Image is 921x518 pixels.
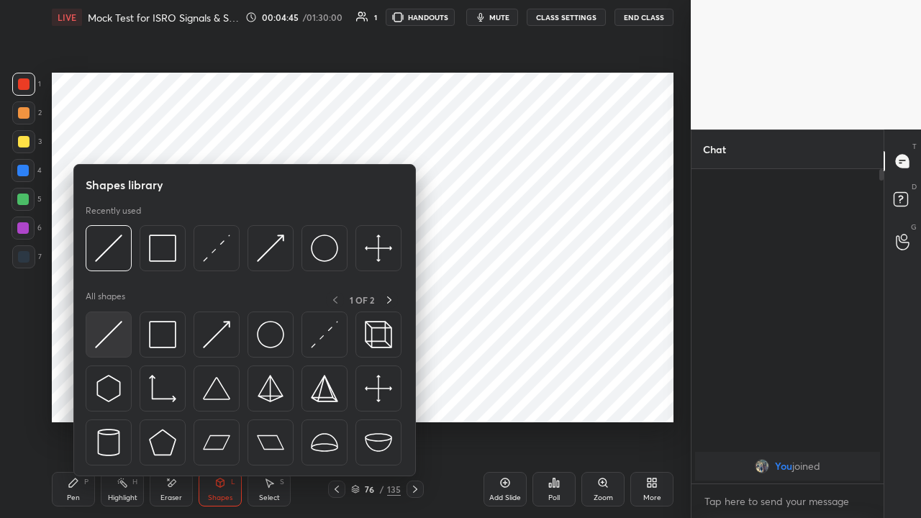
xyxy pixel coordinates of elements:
button: HANDOUTS [386,9,455,26]
img: svg+xml;charset=utf-8,%3Csvg%20xmlns%3D%22http%3A%2F%2Fwww.w3.org%2F2000%2Fsvg%22%20width%3D%2235... [365,321,392,348]
div: LIVE [52,9,82,26]
button: CLASS SETTINGS [527,9,606,26]
p: Recently used [86,205,141,217]
img: svg+xml;charset=utf-8,%3Csvg%20xmlns%3D%22http%3A%2F%2Fwww.w3.org%2F2000%2Fsvg%22%20width%3D%2234... [311,375,338,402]
img: svg+xml;charset=utf-8,%3Csvg%20xmlns%3D%22http%3A%2F%2Fwww.w3.org%2F2000%2Fsvg%22%20width%3D%2240... [365,375,392,402]
div: Shapes [208,494,232,501]
img: svg+xml;charset=utf-8,%3Csvg%20xmlns%3D%22http%3A%2F%2Fwww.w3.org%2F2000%2Fsvg%22%20width%3D%2234... [149,321,176,348]
div: 135 [387,483,401,496]
img: svg+xml;charset=utf-8,%3Csvg%20xmlns%3D%22http%3A%2F%2Fwww.w3.org%2F2000%2Fsvg%22%20width%3D%2230... [203,235,230,262]
img: svg+xml;charset=utf-8,%3Csvg%20xmlns%3D%22http%3A%2F%2Fwww.w3.org%2F2000%2Fsvg%22%20width%3D%2240... [365,235,392,262]
p: T [912,141,917,152]
img: svg+xml;charset=utf-8,%3Csvg%20xmlns%3D%22http%3A%2F%2Fwww.w3.org%2F2000%2Fsvg%22%20width%3D%2244... [203,429,230,456]
div: Pen [67,494,80,501]
span: You [775,460,792,472]
img: svg+xml;charset=utf-8,%3Csvg%20xmlns%3D%22http%3A%2F%2Fwww.w3.org%2F2000%2Fsvg%22%20width%3D%2234... [149,429,176,456]
img: svg+xml;charset=utf-8,%3Csvg%20xmlns%3D%22http%3A%2F%2Fwww.w3.org%2F2000%2Fsvg%22%20width%3D%2230... [95,235,122,262]
p: D [912,181,917,192]
div: Zoom [594,494,613,501]
img: svg+xml;charset=utf-8,%3Csvg%20xmlns%3D%22http%3A%2F%2Fwww.w3.org%2F2000%2Fsvg%22%20width%3D%2230... [203,321,230,348]
div: Add Slide [489,494,521,501]
span: joined [792,460,820,472]
span: mute [489,12,509,22]
div: 5 [12,188,42,211]
img: svg+xml;charset=utf-8,%3Csvg%20xmlns%3D%22http%3A%2F%2Fwww.w3.org%2F2000%2Fsvg%22%20width%3D%2234... [257,375,284,402]
img: svg+xml;charset=utf-8,%3Csvg%20xmlns%3D%22http%3A%2F%2Fwww.w3.org%2F2000%2Fsvg%22%20width%3D%2228... [95,429,122,456]
div: L [231,478,235,486]
img: svg+xml;charset=utf-8,%3Csvg%20xmlns%3D%22http%3A%2F%2Fwww.w3.org%2F2000%2Fsvg%22%20width%3D%2230... [95,321,122,348]
div: grid [691,449,884,483]
div: 3 [12,130,42,153]
img: svg+xml;charset=utf-8,%3Csvg%20xmlns%3D%22http%3A%2F%2Fwww.w3.org%2F2000%2Fsvg%22%20width%3D%2236... [257,321,284,348]
div: 76 [363,485,377,494]
div: Eraser [160,494,182,501]
div: / [380,485,384,494]
img: svg+xml;charset=utf-8,%3Csvg%20xmlns%3D%22http%3A%2F%2Fwww.w3.org%2F2000%2Fsvg%22%20width%3D%2236... [311,235,338,262]
img: svg+xml;charset=utf-8,%3Csvg%20xmlns%3D%22http%3A%2F%2Fwww.w3.org%2F2000%2Fsvg%22%20width%3D%2238... [365,429,392,456]
div: 1 [374,14,377,21]
p: All shapes [86,291,125,309]
div: 7 [12,245,42,268]
h5: Shapes library [86,176,163,194]
img: svg+xml;charset=utf-8,%3Csvg%20xmlns%3D%22http%3A%2F%2Fwww.w3.org%2F2000%2Fsvg%22%20width%3D%2244... [257,429,284,456]
div: Select [259,494,280,501]
img: svg+xml;charset=utf-8,%3Csvg%20xmlns%3D%22http%3A%2F%2Fwww.w3.org%2F2000%2Fsvg%22%20width%3D%2238... [311,429,338,456]
div: H [132,478,137,486]
div: 2 [12,101,42,124]
p: G [911,222,917,232]
div: 4 [12,159,42,182]
div: 6 [12,217,42,240]
button: End Class [614,9,673,26]
p: Chat [691,130,738,168]
div: S [280,478,284,486]
p: 1 OF 2 [350,294,374,306]
div: Highlight [108,494,137,501]
div: 1 [12,73,41,96]
img: 59c563b3a5664198889a11c766107c6f.jpg [755,459,769,473]
button: mute [466,9,518,26]
div: More [643,494,661,501]
img: svg+xml;charset=utf-8,%3Csvg%20xmlns%3D%22http%3A%2F%2Fwww.w3.org%2F2000%2Fsvg%22%20width%3D%2230... [257,235,284,262]
img: svg+xml;charset=utf-8,%3Csvg%20xmlns%3D%22http%3A%2F%2Fwww.w3.org%2F2000%2Fsvg%22%20width%3D%2234... [149,235,176,262]
div: P [84,478,89,486]
h4: Mock Test for ISRO Signals & Systems Part-II [88,11,240,24]
img: svg+xml;charset=utf-8,%3Csvg%20xmlns%3D%22http%3A%2F%2Fwww.w3.org%2F2000%2Fsvg%22%20width%3D%2230... [311,321,338,348]
div: Poll [548,494,560,501]
img: svg+xml;charset=utf-8,%3Csvg%20xmlns%3D%22http%3A%2F%2Fwww.w3.org%2F2000%2Fsvg%22%20width%3D%2238... [203,375,230,402]
img: svg+xml;charset=utf-8,%3Csvg%20xmlns%3D%22http%3A%2F%2Fwww.w3.org%2F2000%2Fsvg%22%20width%3D%2230... [95,375,122,402]
img: svg+xml;charset=utf-8,%3Csvg%20xmlns%3D%22http%3A%2F%2Fwww.w3.org%2F2000%2Fsvg%22%20width%3D%2233... [149,375,176,402]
